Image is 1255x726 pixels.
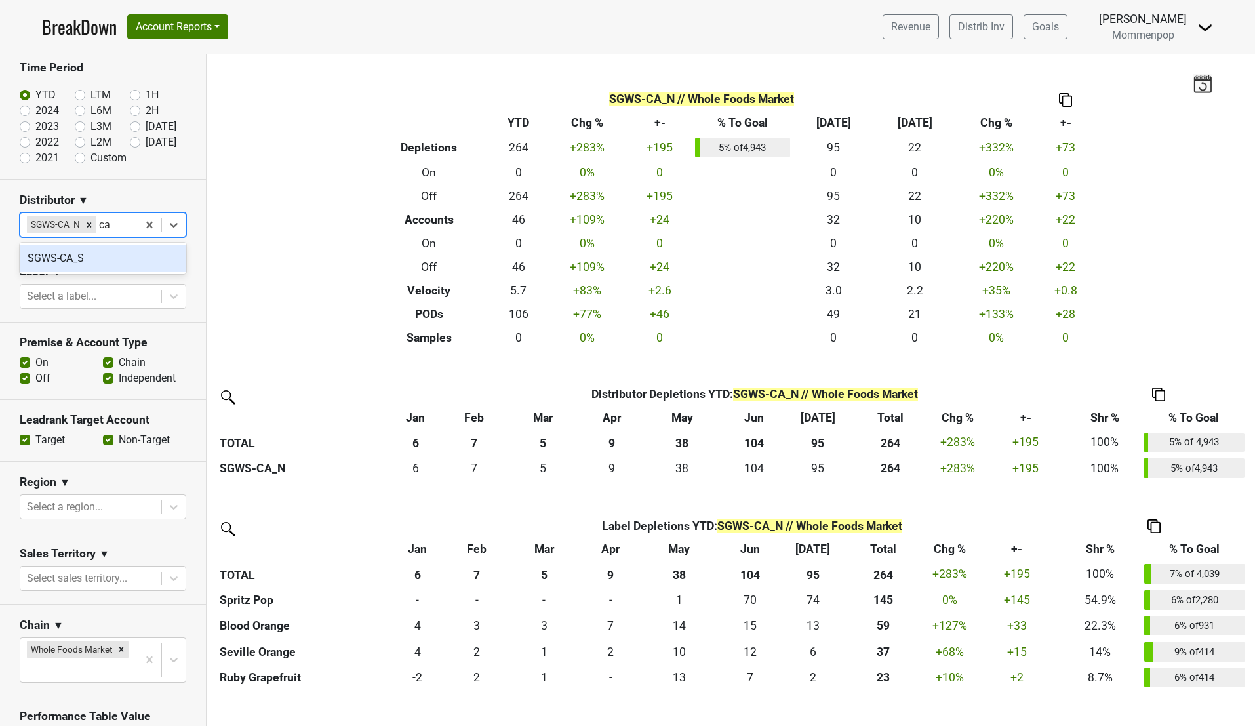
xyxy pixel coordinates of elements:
[926,587,974,613] td: 0 %
[874,111,955,134] th: [DATE]
[579,561,642,588] th: 9
[491,326,546,350] td: 0
[216,538,391,561] th: &nbsp;: activate to sort column ascending
[720,406,789,430] th: Jun: activate to sort column ascending
[447,643,506,660] div: 2
[579,639,642,665] td: 2
[491,232,546,255] td: 0
[627,279,692,302] td: +2.6
[1024,14,1067,39] a: Goals
[216,561,391,588] th: TOTAL
[546,184,627,208] td: +283 %
[491,134,546,161] td: 264
[582,669,639,686] div: -
[1060,665,1141,691] td: 8.7%
[146,119,176,134] label: [DATE]
[949,14,1013,39] a: Distrib Inv
[146,87,159,103] label: 1H
[579,587,642,613] td: 0
[509,639,579,665] td: 1
[127,14,228,39] button: Account Reports
[391,455,440,481] td: 6
[1060,613,1141,639] td: 22.3%
[723,460,786,477] div: 104
[1037,161,1094,184] td: 0
[513,617,576,634] div: 3
[582,643,639,660] div: 2
[119,432,170,448] label: Non-Target
[491,279,546,302] td: 5.7
[60,475,70,491] span: ▼
[627,184,692,208] td: +195
[1037,302,1094,326] td: +28
[546,255,627,279] td: +109 %
[35,432,65,448] label: Target
[367,255,491,279] th: Off
[445,587,509,613] td: 0
[1099,10,1187,28] div: [PERSON_NAME]
[847,430,933,456] th: 264
[1147,519,1161,533] img: Copy to clipboard
[955,161,1037,184] td: 0 %
[546,111,627,134] th: Chg %
[1197,20,1213,35] img: Dropdown Menu
[793,134,874,161] td: 95
[579,538,642,561] th: Apr: activate to sort column ascending
[1193,74,1212,92] img: last_updated_date
[509,538,579,561] th: Mar: activate to sort column ascending
[445,561,509,588] th: 7
[793,326,874,350] td: 0
[793,255,874,279] td: 32
[90,103,111,119] label: L6M
[447,592,506,609] div: -
[716,561,784,588] th: 104
[491,111,546,134] th: YTD
[445,639,509,665] td: 2
[974,561,1060,588] td: +195
[784,613,841,639] td: 13
[609,92,794,106] span: SGWS-CA_N // Whole Foods Market
[1037,111,1094,134] th: +-
[391,538,444,561] th: Jan: activate to sort column ascending
[511,460,576,477] div: 5
[445,538,509,561] th: Feb: activate to sort column ascending
[1060,587,1141,613] td: 54.9%
[1037,255,1094,279] td: +22
[367,184,491,208] th: Off
[582,592,639,609] div: -
[509,587,579,613] td: 0
[627,255,692,279] td: +24
[90,134,111,150] label: L2M
[509,613,579,639] td: 3
[579,665,642,691] td: 0
[716,613,784,639] td: 15
[509,665,579,691] td: 1
[719,592,781,609] div: 70
[82,216,96,233] div: Remove SGWS-CA_N
[955,134,1037,161] td: +332 %
[874,184,955,208] td: 22
[874,279,955,302] td: 2.2
[391,613,444,639] td: 4
[1037,326,1094,350] td: 0
[845,643,923,660] div: 37
[20,475,56,489] h3: Region
[546,161,627,184] td: 0 %
[793,208,874,232] td: 32
[546,326,627,350] td: 0 %
[926,561,974,588] td: +283 %
[367,302,491,326] th: PODs
[977,617,1056,634] div: +33
[1060,538,1141,561] th: Shr %: activate to sort column ascending
[447,617,506,634] div: 3
[579,406,644,430] th: Apr: activate to sort column ascending
[716,538,784,561] th: Jun: activate to sort column ascending
[793,161,874,184] td: 0
[367,232,491,255] th: On
[787,643,838,660] div: 6
[440,430,508,456] th: 7
[20,193,75,207] h3: Distributor
[784,561,841,588] th: 95
[793,111,874,134] th: [DATE]
[874,326,955,350] td: 0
